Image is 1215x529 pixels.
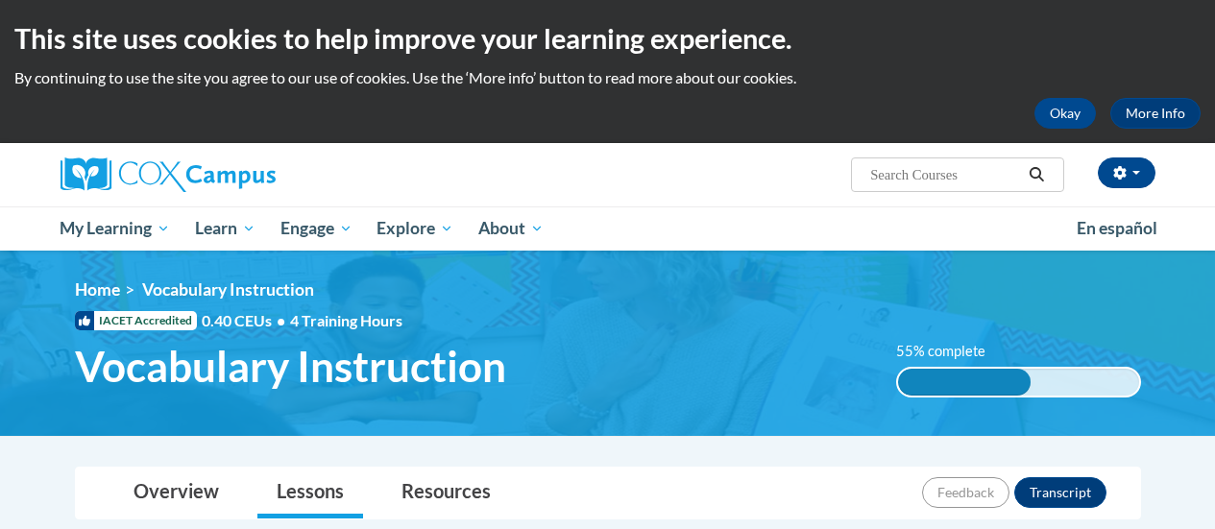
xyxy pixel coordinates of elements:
[195,217,255,240] span: Learn
[75,341,506,392] span: Vocabulary Instruction
[46,206,1170,251] div: Main menu
[268,206,365,251] a: Engage
[478,217,544,240] span: About
[1034,98,1096,129] button: Okay
[1014,477,1106,508] button: Transcript
[277,311,285,329] span: •
[60,217,170,240] span: My Learning
[61,157,276,192] img: Cox Campus
[75,279,120,300] a: Home
[61,157,406,192] a: Cox Campus
[257,468,363,518] a: Lessons
[1110,98,1201,129] a: More Info
[922,477,1009,508] button: Feedback
[202,310,290,331] span: 0.40 CEUs
[182,206,268,251] a: Learn
[14,67,1201,88] p: By continuing to use the site you agree to our use of cookies. Use the ‘More info’ button to read...
[280,217,352,240] span: Engage
[48,206,183,251] a: My Learning
[14,19,1201,58] h2: This site uses cookies to help improve your learning experience.
[896,341,1007,362] label: 55% complete
[114,468,238,518] a: Overview
[1077,218,1157,238] span: En español
[377,217,453,240] span: Explore
[898,369,1031,396] div: 55% complete
[75,311,197,330] span: IACET Accredited
[364,206,466,251] a: Explore
[868,163,1022,186] input: Search Courses
[1064,208,1170,249] a: En español
[1022,163,1051,186] button: Search
[1098,157,1155,188] button: Account Settings
[466,206,556,251] a: About
[382,468,510,518] a: Resources
[290,311,402,329] span: 4 Training Hours
[142,279,314,300] span: Vocabulary Instruction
